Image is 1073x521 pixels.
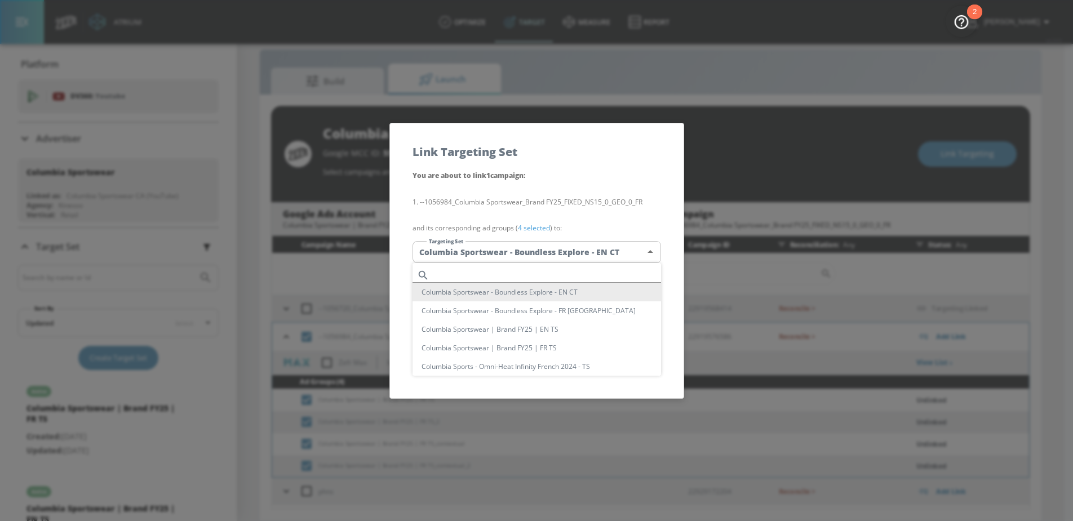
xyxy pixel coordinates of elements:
li: Columbia Sportswear - Boundless Explore - FR [GEOGRAPHIC_DATA] [413,301,661,320]
li: Columbia Sportswear | Brand FY25 | FR TS [413,339,661,357]
li: Columbia Sports - Omni-Heat Infinity French 2024 - TS [413,357,661,376]
button: Open Resource Center, 2 new notifications [946,6,977,37]
li: Columbia Sportswear - Boundless Explore - EN CT [413,283,661,301]
li: Columbia Sportswear | Brand FY25 | EN TS [413,320,661,339]
div: 2 [973,12,977,26]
